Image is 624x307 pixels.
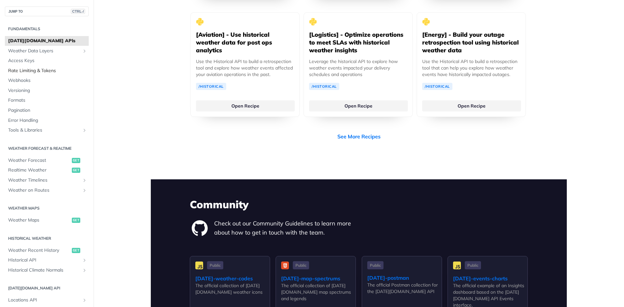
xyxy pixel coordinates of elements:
button: Show subpages for Weather Timelines [82,178,87,183]
p: Check out our Community Guidelines to learn more about how to get in touch with the team. [214,219,359,237]
a: Weather Recent Historyget [5,246,89,255]
a: Error Handling [5,116,89,125]
a: Rate Limiting & Tokens [5,66,89,76]
a: Weather Mapsget [5,215,89,225]
span: Formats [8,97,87,104]
span: get [72,158,80,163]
span: Realtime Weather [8,167,70,173]
span: Public [465,261,481,269]
div: The official collection of [DATE][DOMAIN_NAME] map spectrums and legends [281,282,356,302]
span: Public [367,261,383,269]
span: Weather on Routes [8,187,80,194]
a: Tools & LibrariesShow subpages for Tools & Libraries [5,125,89,135]
span: Access Keys [8,58,87,64]
button: Show subpages for Historical API [82,258,87,263]
span: Weather Forecast [8,157,70,164]
h2: Fundamentals [5,26,89,32]
div: The official Postman collection for the [DATE][DOMAIN_NAME] API [367,282,442,295]
a: Open Recipe [309,100,408,111]
a: /Historical [309,83,339,90]
button: Show subpages for Historical Climate Normals [82,268,87,273]
h5: [Aviation] - Use historical weather data for post ops analytics [196,31,294,54]
a: Pagination [5,106,89,115]
span: get [72,248,80,253]
h5: [Logistics] - Optimize operations to meet SLAs with historical weather insights [309,31,407,54]
span: get [72,168,80,173]
a: Versioning [5,86,89,96]
h3: Community [190,197,528,211]
h5: [Energy] - Build your outage retrospection tool using historical weather data [422,31,520,54]
span: [DATE][DOMAIN_NAME] APIs [8,38,87,44]
p: Leverage the historical API to explore how weather events impacted your delivery schedules and op... [309,58,407,78]
a: Access Keys [5,56,89,66]
span: Public [293,261,309,269]
button: Show subpages for Tools & Libraries [82,128,87,133]
button: JUMP TOCTRL-/ [5,6,89,16]
a: Formats [5,96,89,105]
a: /Historical [196,83,226,90]
span: Tools & Libraries [8,127,80,134]
div: The official collection of [DATE][DOMAIN_NAME] weather icons [195,282,270,295]
span: Weather Timelines [8,177,80,184]
span: Weather Recent History [8,247,70,254]
button: Show subpages for Weather on Routes [82,188,87,193]
p: Use the Historical API to build a retrospection tool and explore how weather events affected your... [196,58,294,78]
div: [DATE]-events-charts [453,275,527,282]
a: Historical APIShow subpages for Historical API [5,255,89,265]
a: Weather on RoutesShow subpages for Weather on Routes [5,185,89,195]
a: See More Recipes [337,133,381,140]
a: Webhooks [5,76,89,85]
span: Versioning [8,87,87,94]
a: Historical Climate NormalsShow subpages for Historical Climate Normals [5,265,89,275]
a: Open Recipe [422,100,521,111]
a: Weather Forecastget [5,156,89,165]
h2: [DATE][DOMAIN_NAME] API [5,285,89,291]
a: Realtime Weatherget [5,165,89,175]
button: Show subpages for Weather Data Layers [82,48,87,54]
div: [DATE]-postman [367,274,442,282]
span: Pagination [8,107,87,114]
div: [DATE]-map-spectrums [281,275,356,282]
a: Open Recipe [196,100,295,111]
a: Weather Data LayersShow subpages for Weather Data Layers [5,46,89,56]
span: Weather Maps [8,217,70,224]
span: Weather Data Layers [8,48,80,54]
span: Error Handling [8,117,87,124]
span: Public [207,261,223,269]
a: [DATE][DOMAIN_NAME] APIs [5,36,89,46]
a: /Historical [422,83,452,90]
span: Webhooks [8,77,87,84]
span: CTRL-/ [71,9,85,14]
span: Historical Climate Normals [8,267,80,274]
p: Use the Historical API to build a retrospection tool that can help you explore how weather events... [422,58,520,78]
button: Show subpages for Locations API [82,298,87,303]
a: Weather TimelinesShow subpages for Weather Timelines [5,175,89,185]
a: Locations APIShow subpages for Locations API [5,295,89,305]
span: Rate Limiting & Tokens [8,68,87,74]
h2: Weather Forecast & realtime [5,146,89,151]
span: Locations API [8,297,80,303]
h2: Weather Maps [5,205,89,211]
span: Historical API [8,257,80,263]
span: get [72,218,80,223]
h2: Historical Weather [5,236,89,241]
div: [DATE]-weather-codes [195,275,270,282]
